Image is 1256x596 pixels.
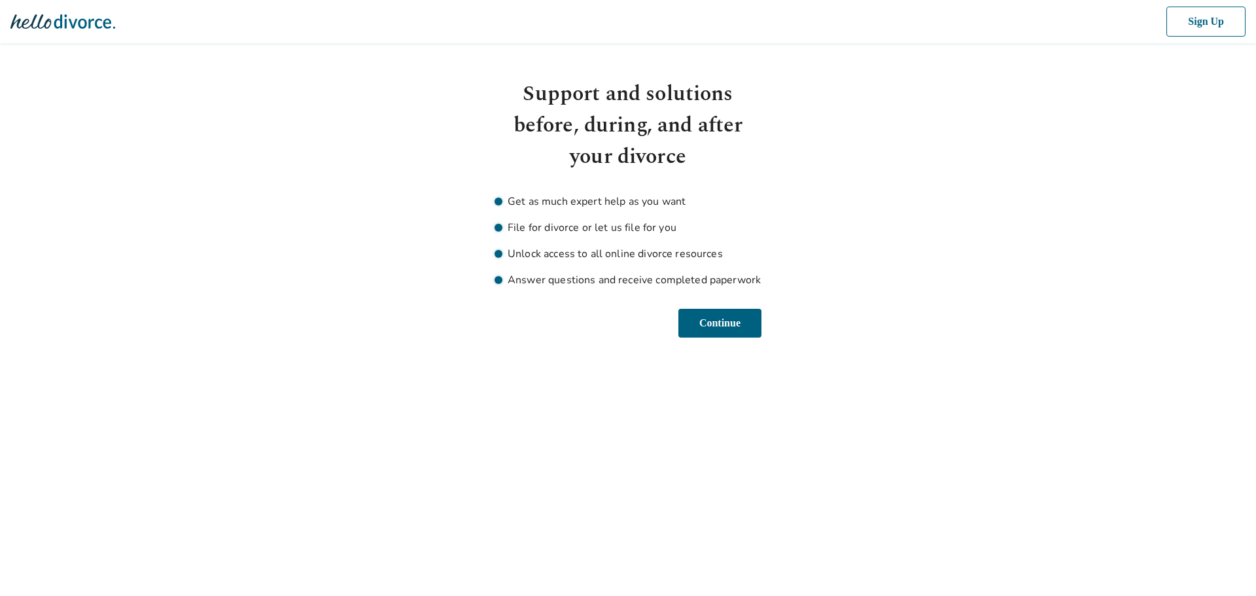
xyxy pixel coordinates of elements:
button: Sign Up [1164,7,1246,37]
li: File for divorce or let us file for you [495,220,761,236]
li: Unlock access to all online divorce resources [495,246,761,262]
h1: Support and solutions before, during, and after your divorce [495,79,761,173]
li: Answer questions and receive completed paperwork [495,272,761,288]
li: Get as much expert help as you want [495,194,761,209]
img: Hello Divorce Logo [10,9,115,35]
button: Continue [677,309,761,338]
